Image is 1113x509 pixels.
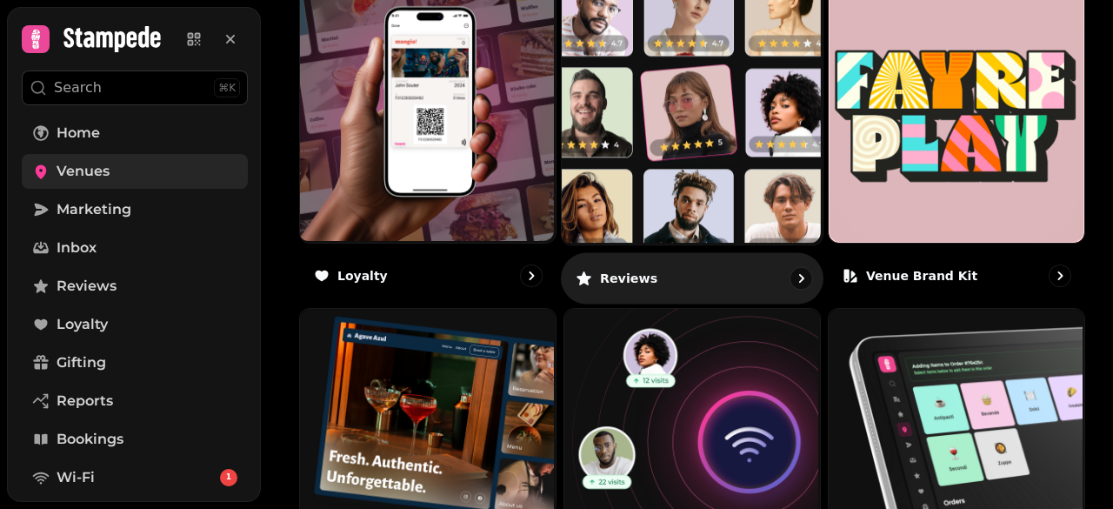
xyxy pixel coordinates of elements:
span: Reports [57,391,113,412]
p: Search [54,77,102,98]
a: Gifting [22,345,248,380]
a: Marketing [22,192,248,227]
a: Wi-Fi1 [22,460,248,495]
a: Inbox [22,231,248,265]
span: Bookings [57,429,123,450]
a: Reports [22,384,248,419]
a: Venues [22,154,248,189]
span: Gifting [57,352,106,373]
p: Reviews [600,270,657,287]
span: Marketing [57,199,131,220]
div: ⌘K [214,78,240,97]
p: Venue brand kit [866,267,977,285]
svg: go to [792,270,810,287]
svg: go to [523,267,540,285]
span: Loyalty [57,314,108,335]
span: Reviews [57,276,117,297]
span: Wi-Fi [57,467,95,488]
p: Loyalty [337,267,388,285]
a: Home [22,116,248,151]
span: Inbox [57,238,97,258]
a: Bookings [22,422,248,457]
a: Loyalty [22,307,248,342]
a: Reviews [22,269,248,304]
svg: go to [1051,267,1069,285]
span: Venues [57,161,110,182]
span: Home [57,123,100,144]
span: 1 [226,472,231,484]
button: Search⌘K [22,70,248,105]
